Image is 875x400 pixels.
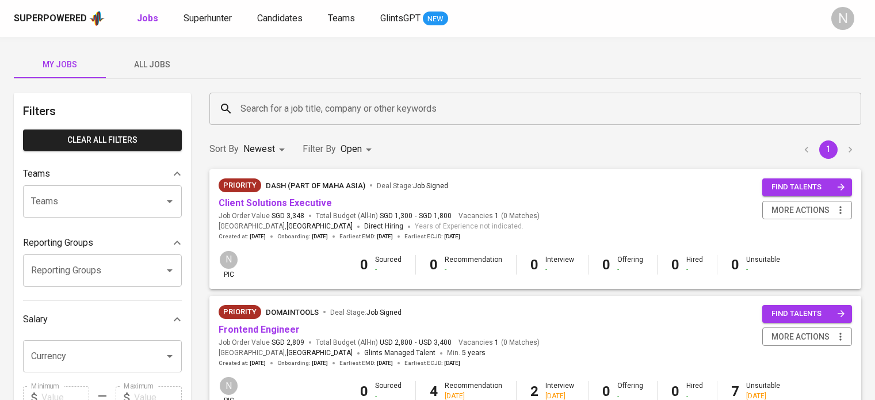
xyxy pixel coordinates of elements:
span: USD 2,800 [380,338,412,348]
span: Years of Experience not indicated. [415,221,524,233]
span: Superhunter [184,13,232,24]
p: Sort By [209,142,239,156]
b: 0 [602,257,610,273]
span: Teams [328,13,355,24]
span: Deal Stage : [330,308,402,317]
span: Open [341,143,362,154]
button: find talents [762,178,852,196]
span: Job Signed [366,308,402,317]
span: Created at : [219,233,266,241]
b: 7 [731,383,739,399]
span: - [415,211,417,221]
div: Interview [545,255,574,275]
b: 0 [731,257,739,273]
img: app logo [89,10,105,27]
button: Clear All filters [23,129,182,151]
div: - [445,265,502,275]
div: Superpowered [14,12,87,25]
span: Vacancies ( 0 Matches ) [458,338,540,348]
span: Onboarding : [277,359,328,367]
span: [DATE] [250,233,266,241]
b: 0 [530,257,538,273]
b: 0 [430,257,438,273]
span: Earliest ECJD : [404,359,460,367]
a: Candidates [257,12,305,26]
div: N [219,250,239,270]
span: SGD 3,348 [272,211,304,221]
span: Direct Hiring [364,222,403,230]
p: Teams [23,167,50,181]
span: Priority [219,306,261,318]
span: Created at : [219,359,266,367]
a: Frontend Engineer [219,324,300,335]
span: [DATE] [312,233,328,241]
span: 1 [493,211,499,221]
span: Job Order Value [219,338,304,348]
a: Client Solutions Executive [219,197,332,208]
div: Reporting Groups [23,231,182,254]
div: - [686,265,703,275]
span: [DATE] [444,233,460,241]
div: Newest [243,139,289,160]
a: GlintsGPT NEW [380,12,448,26]
button: more actions [762,327,852,346]
span: NEW [423,13,448,25]
button: find talents [762,305,852,323]
span: find talents [771,181,845,194]
span: 1 [493,338,499,348]
div: Recommendation [445,255,502,275]
div: - [617,265,643,275]
span: My Jobs [21,58,99,72]
span: Candidates [257,13,303,24]
div: N [831,7,854,30]
div: Hired [686,255,703,275]
span: Job Order Value [219,211,304,221]
b: 0 [671,257,679,273]
p: Newest [243,142,275,156]
div: Unsuitable [746,255,780,275]
b: 2 [530,383,538,399]
div: Open [341,139,376,160]
span: Earliest ECJD : [404,233,460,241]
button: Open [162,262,178,279]
span: Earliest EMD : [339,359,393,367]
span: Total Budget (All-In) [316,338,452,348]
span: [GEOGRAPHIC_DATA] , [219,221,353,233]
span: Deal Stage : [377,182,448,190]
a: Superpoweredapp logo [14,10,105,27]
div: - [375,265,402,275]
span: - [415,338,417,348]
span: Total Budget (All-In) [316,211,452,221]
span: Earliest EMD : [339,233,393,241]
div: Teams [23,162,182,185]
span: Clear All filters [32,133,173,147]
b: 0 [671,383,679,399]
span: GlintsGPT [380,13,421,24]
b: 0 [360,257,368,273]
b: Jobs [137,13,158,24]
div: Salary [23,308,182,331]
a: Teams [328,12,357,26]
p: Filter By [303,142,336,156]
span: find talents [771,307,845,321]
p: Reporting Groups [23,236,93,250]
b: 0 [602,383,610,399]
span: more actions [771,330,830,344]
span: 5 years [462,349,486,357]
h6: Filters [23,102,182,120]
span: [DATE] [312,359,328,367]
span: SGD 1,300 [380,211,412,221]
div: - [746,265,780,275]
span: DomainTools [266,308,319,317]
span: Vacancies ( 0 Matches ) [458,211,540,221]
a: Superhunter [184,12,234,26]
span: SGD 1,800 [419,211,452,221]
span: [DATE] [377,359,393,367]
div: N [219,376,239,396]
span: [GEOGRAPHIC_DATA] [286,348,353,359]
button: page 1 [819,140,838,159]
div: pic [219,250,239,280]
p: Salary [23,313,48,326]
span: All Jobs [113,58,191,72]
a: Jobs [137,12,161,26]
